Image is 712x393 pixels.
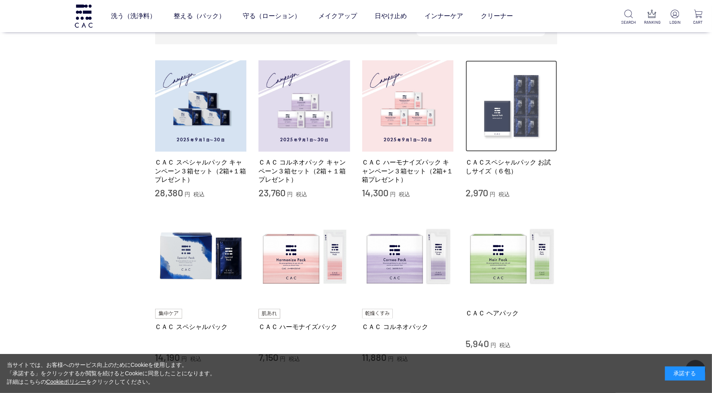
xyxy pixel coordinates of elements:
p: LOGIN [667,19,682,25]
span: 23,760 [259,187,285,198]
a: ＣＡＣ コルネオパック キャンペーン３箱セット（2箱＋１箱プレゼント） [259,158,350,184]
img: 乾燥くすみ [362,309,393,319]
img: ＣＡＣ ハーモナイズパック [259,211,350,303]
span: 税込 [193,191,205,198]
a: SEARCH [621,10,636,25]
a: クリーナー [481,5,513,27]
img: ＣＡＣ コルネオパック キャンペーン３箱セット（2箱＋１箱プレゼント） [259,60,350,152]
span: 14,300 [362,187,389,198]
span: 税込 [399,191,410,198]
a: ＣＡＣスペシャルパック お試しサイズ（６包） [466,158,557,175]
a: ＣＡＣ ハーモナイズパック [259,323,350,331]
a: メイクアップ [318,5,357,27]
a: 守る（ローション） [243,5,301,27]
a: 日やけ止め [375,5,407,27]
img: logo [74,4,94,27]
span: 14,190 [155,351,180,363]
a: RANKING [644,10,659,25]
a: ＣＡＣ ヘアパック [466,309,557,317]
a: CART [691,10,706,25]
img: 肌あれ [259,309,280,319]
div: 承諾する [665,366,705,381]
a: ＣＡＣ コルネオパック [362,323,454,331]
span: 11,880 [362,351,387,363]
span: 円 [287,191,293,198]
a: ＣＡＣ スペシャルパック キャンペーン３箱セット（2箱+１箱プレゼント） [155,158,247,184]
a: LOGIN [667,10,682,25]
span: 7,150 [259,351,278,363]
img: ＣＡＣスペシャルパック お試しサイズ（６包） [466,60,557,152]
a: 整える（パック） [174,5,225,27]
a: 洗う（洗浄料） [111,5,156,27]
img: ＣＡＣ ヘアパック [466,211,557,303]
span: 税込 [499,342,511,348]
img: 集中ケア [155,309,183,319]
img: ＣＡＣ コルネオパック [362,211,454,303]
span: 円 [490,191,495,198]
span: 税込 [296,191,307,198]
a: ＣＡＣ スペシャルパック [155,323,247,331]
p: CART [691,19,706,25]
span: 5,940 [466,337,489,349]
span: 28,380 [155,187,183,198]
span: 税込 [499,191,510,198]
a: ＣＡＣ ハーモナイズパック キャンペーン３箱セット（2箱+１箱プレゼント） [362,158,454,184]
span: 円 [185,191,190,198]
span: 円 [390,191,396,198]
img: ＣＡＣ スペシャルパック [155,211,247,303]
img: ＣＡＣ スペシャルパック キャンペーン３箱セット（2箱+１箱プレゼント） [155,60,247,152]
img: ＣＡＣ ハーモナイズパック キャンペーン３箱セット（2箱+１箱プレゼント） [362,60,454,152]
span: 円 [490,342,496,348]
div: 当サイトでは、お客様へのサービス向上のためにCookieを使用します。 「承諾する」をクリックするか閲覧を続けるとCookieに同意したことになります。 詳細はこちらの をクリックしてください。 [7,361,216,386]
span: 2,970 [466,187,488,198]
p: RANKING [644,19,659,25]
a: インナーケア [425,5,463,27]
a: Cookieポリシー [46,379,86,385]
p: SEARCH [621,19,636,25]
